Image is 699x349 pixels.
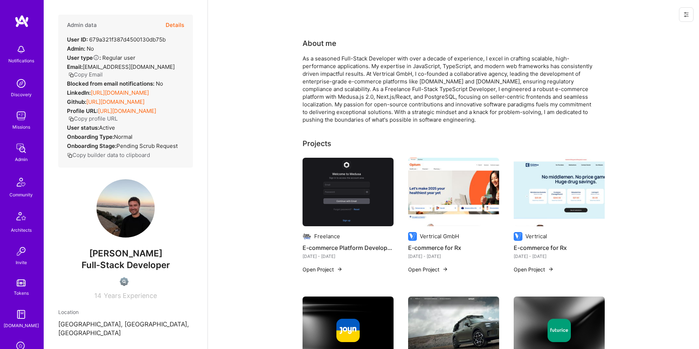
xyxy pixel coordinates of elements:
[68,115,118,122] button: Copy profile URL
[14,244,28,259] img: Invite
[67,151,150,159] button: Copy builder data to clipboard
[408,158,499,226] img: E-commerce for Rx
[548,319,571,342] img: Company logo
[67,89,91,96] strong: LinkedIn:
[104,292,157,299] span: Years Experience
[17,279,25,286] img: tokens
[525,232,547,240] div: Vertrical
[166,15,184,36] button: Details
[86,98,145,105] a: [URL][DOMAIN_NAME]
[303,55,594,123] div: As a seasoned Full-Stack Developer with over a decade of experience, I excel in crafting scalable...
[67,80,156,87] strong: Blocked from email notifications:
[83,63,175,70] span: [EMAIL_ADDRESS][DOMAIN_NAME]
[67,142,116,149] strong: Onboarding Stage:
[14,76,28,91] img: discovery
[67,153,72,158] i: icon Copy
[67,54,101,61] strong: User type :
[314,232,340,240] div: Freelance
[14,109,28,123] img: teamwork
[67,80,163,87] div: No
[514,158,605,226] img: E-commerce for Rx
[514,243,605,252] h4: E-commerce for Rx
[15,15,29,28] img: logo
[9,191,33,199] div: Community
[67,45,94,52] div: No
[12,173,30,191] img: Community
[408,266,448,273] button: Open Project
[8,57,34,64] div: Notifications
[16,259,27,266] div: Invite
[67,107,98,114] strong: Profile URL:
[14,141,28,156] img: admin teamwork
[93,54,99,61] i: Help
[120,277,129,286] img: Not Scrubbed
[14,307,28,322] img: guide book
[14,42,28,57] img: bell
[67,36,88,43] strong: User ID:
[303,138,331,149] div: Projects
[442,266,448,272] img: arrow-right
[68,116,74,122] i: icon Copy
[303,243,394,252] h4: E-commerce Platform Development
[68,71,103,78] button: Copy Email
[116,142,178,149] span: Pending Scrub Request
[303,266,343,273] button: Open Project
[67,22,97,28] h4: Admin data
[67,54,135,62] div: Regular user
[58,320,193,338] p: [GEOGRAPHIC_DATA], [GEOGRAPHIC_DATA], [GEOGRAPHIC_DATA]
[11,91,32,98] div: Discovery
[337,266,343,272] img: arrow-right
[303,232,311,241] img: Company logo
[82,260,170,270] span: Full-Stack Developer
[4,322,39,329] div: [DOMAIN_NAME]
[15,156,28,163] div: Admin
[408,243,499,252] h4: E-commerce for Rx
[14,289,29,297] div: Tokens
[303,252,394,260] div: [DATE] - [DATE]
[67,133,114,140] strong: Onboarding Type:
[114,133,133,140] span: normal
[336,319,360,342] img: Company logo
[408,252,499,260] div: [DATE] - [DATE]
[96,179,155,238] img: User Avatar
[91,89,149,96] a: [URL][DOMAIN_NAME]
[68,72,74,78] i: icon Copy
[408,232,417,241] img: Company logo
[98,107,156,114] a: [URL][DOMAIN_NAME]
[420,232,459,240] div: Vertrical GmbH
[11,226,32,234] div: Architects
[548,266,554,272] img: arrow-right
[67,63,83,70] strong: Email:
[514,232,522,241] img: Company logo
[12,123,30,131] div: Missions
[67,124,99,131] strong: User status:
[12,209,30,226] img: Architects
[303,158,394,226] img: E-commerce Platform Development
[58,248,193,259] span: [PERSON_NAME]
[514,266,554,273] button: Open Project
[67,45,85,52] strong: Admin:
[303,38,336,49] div: About me
[99,124,115,131] span: Active
[58,308,193,316] div: Location
[94,292,102,299] span: 14
[514,252,605,260] div: [DATE] - [DATE]
[67,36,166,43] div: 679a321f387d4500130db75b
[67,98,86,105] strong: Github:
